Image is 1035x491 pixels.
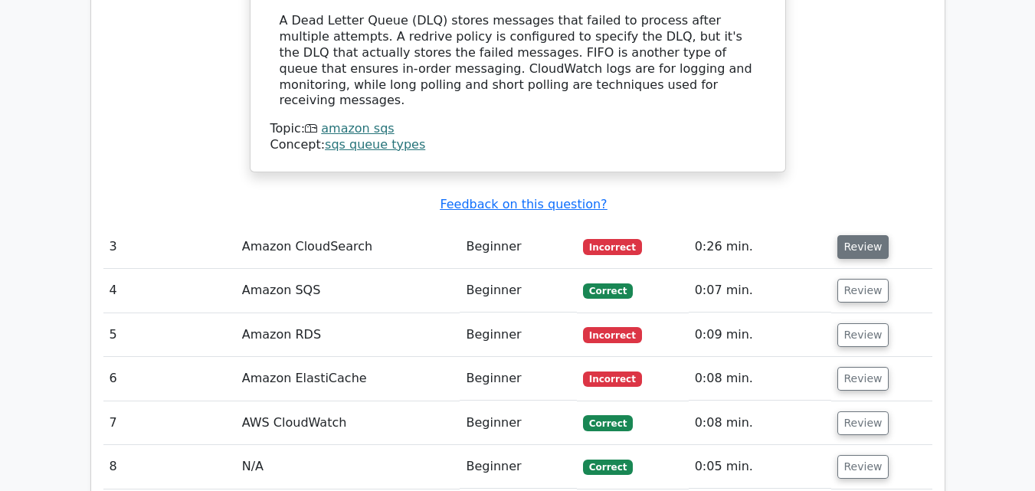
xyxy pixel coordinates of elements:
[236,269,460,313] td: Amazon SQS
[236,401,460,445] td: AWS CloudWatch
[689,357,831,401] td: 0:08 min.
[837,455,889,479] button: Review
[837,367,889,391] button: Review
[583,460,633,475] span: Correct
[103,269,236,313] td: 4
[460,445,576,489] td: Beginner
[583,372,642,387] span: Incorrect
[689,225,831,269] td: 0:26 min.
[236,225,460,269] td: Amazon CloudSearch
[103,313,236,357] td: 5
[837,323,889,347] button: Review
[583,283,633,299] span: Correct
[837,279,889,303] button: Review
[236,313,460,357] td: Amazon RDS
[583,327,642,342] span: Incorrect
[236,445,460,489] td: N/A
[103,357,236,401] td: 6
[837,411,889,435] button: Review
[236,357,460,401] td: Amazon ElastiCache
[689,313,831,357] td: 0:09 min.
[103,401,236,445] td: 7
[270,121,765,137] div: Topic:
[689,401,831,445] td: 0:08 min.
[103,445,236,489] td: 8
[837,235,889,259] button: Review
[460,313,576,357] td: Beginner
[321,121,394,136] a: amazon sqs
[583,415,633,430] span: Correct
[460,357,576,401] td: Beginner
[460,269,576,313] td: Beginner
[583,239,642,254] span: Incorrect
[460,225,576,269] td: Beginner
[270,137,765,153] div: Concept:
[689,269,831,313] td: 0:07 min.
[689,445,831,489] td: 0:05 min.
[440,197,607,211] a: Feedback on this question?
[280,13,756,109] div: A Dead Letter Queue (DLQ) stores messages that failed to process after multiple attempts. A redri...
[325,137,425,152] a: sqs queue types
[460,401,576,445] td: Beginner
[103,225,236,269] td: 3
